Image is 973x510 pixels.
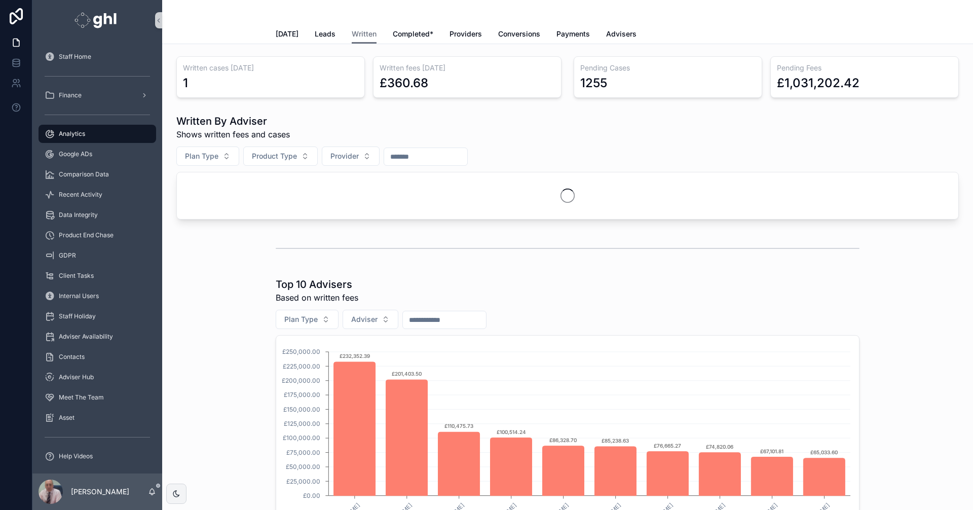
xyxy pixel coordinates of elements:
[556,29,590,39] span: Payments
[59,211,98,219] span: Data Integrity
[497,429,526,435] text: £100,514.24
[39,246,156,265] a: GDPR
[276,25,298,45] a: [DATE]
[283,362,320,370] tspan: £225,000.00
[59,130,85,138] span: Analytics
[71,487,129,497] p: [PERSON_NAME]
[760,448,783,454] text: £67,101.81
[580,63,756,73] h3: Pending Cases
[39,186,156,204] a: Recent Activity
[59,393,104,402] span: Meet The Team
[39,287,156,305] a: Internal Users
[393,29,433,39] span: Completed*
[286,478,320,485] tspan: £25,000.00
[602,438,629,444] text: £85,238.63
[276,292,358,304] span: Based on written fees
[777,63,952,73] h3: Pending Fees
[39,226,156,244] a: Product End Chase
[351,314,378,324] span: Adviser
[59,231,114,239] span: Product End Chase
[39,145,156,163] a: Google ADs
[810,449,838,455] text: £65,033.60
[498,29,540,39] span: Conversions
[39,165,156,184] a: Comparison Data
[59,292,99,300] span: Internal Users
[450,25,482,45] a: Providers
[39,409,156,427] a: Asset
[283,406,320,413] tspan: £150,000.00
[343,310,398,329] button: Select Button
[39,125,156,143] a: Analytics
[39,447,156,465] a: Help Videos
[59,170,109,178] span: Comparison Data
[283,434,320,442] tspan: £100,000.00
[284,314,318,324] span: Plan Type
[39,48,156,66] a: Staff Home
[276,29,298,39] span: [DATE]
[59,312,96,320] span: Staff Holiday
[59,251,76,260] span: GDPR
[380,75,428,91] div: £360.68
[183,63,358,73] h3: Written cases [DATE]
[286,463,320,470] tspan: £50,000.00
[352,29,377,39] span: Written
[39,307,156,325] a: Staff Holiday
[59,53,91,61] span: Staff Home
[706,444,733,450] text: £74,820.06
[315,29,335,39] span: Leads
[549,437,577,443] text: £86,328.70
[59,191,102,199] span: Recent Activity
[243,147,318,166] button: Select Button
[176,128,290,140] span: Shows written fees and cases
[580,75,607,91] div: 1255
[654,443,681,449] text: £76,665.27
[777,75,859,91] div: £1,031,202.42
[282,348,320,355] tspan: £250,000.00
[276,310,339,329] button: Select Button
[393,25,433,45] a: Completed*
[450,29,482,39] span: Providers
[444,423,473,429] text: £110,475.73
[59,353,85,361] span: Contacts
[556,25,590,45] a: Payments
[185,151,218,161] span: Plan Type
[176,114,290,128] h1: Written By Adviser
[39,86,156,104] a: Finance
[392,371,422,377] text: £201,403.50
[74,12,120,28] img: App logo
[39,348,156,366] a: Contacts
[284,391,320,398] tspan: £175,000.00
[315,25,335,45] a: Leads
[39,267,156,285] a: Client Tasks
[59,373,94,381] span: Adviser Hub
[322,147,380,166] button: Select Button
[606,25,637,45] a: Advisers
[606,29,637,39] span: Advisers
[183,75,188,91] div: 1
[59,150,92,158] span: Google ADs
[59,333,113,341] span: Adviser Availability
[380,63,555,73] h3: Written fees [DATE]
[59,91,82,99] span: Finance
[282,377,320,384] tspan: £200,000.00
[284,420,320,427] tspan: £125,000.00
[39,206,156,224] a: Data Integrity
[252,151,297,161] span: Product Type
[498,25,540,45] a: Conversions
[330,151,359,161] span: Provider
[39,368,156,386] a: Adviser Hub
[32,41,162,473] div: scrollable content
[39,327,156,346] a: Adviser Availability
[352,25,377,44] a: Written
[59,414,74,422] span: Asset
[286,449,320,456] tspan: £75,000.00
[59,272,94,280] span: Client Tasks
[176,147,239,166] button: Select Button
[276,277,358,292] h1: Top 10 Advisers
[303,492,320,499] tspan: £0.00
[39,388,156,407] a: Meet The Team
[340,353,370,359] text: £232,352.39
[59,452,93,460] span: Help Videos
